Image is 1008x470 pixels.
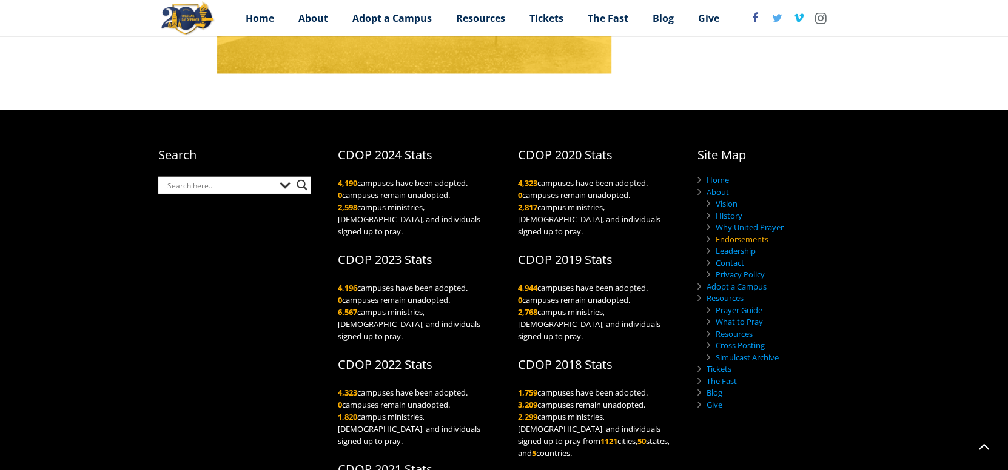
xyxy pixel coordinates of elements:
button: Search magnifier button [294,176,311,193]
a: Facebook [744,7,766,29]
strong: 4,323 [338,386,357,397]
strong: 1,820 [338,411,357,422]
span: About [298,12,328,25]
a: Simulcast Archive [716,351,779,362]
a: Endorsements [716,233,768,244]
strong: 2,817 [518,201,537,212]
span: Home [246,12,274,25]
a: The Fast [707,375,737,386]
p: campuses have been adopted. campuses remain unadopted. campus ministries, [DEMOGRAPHIC_DATA], and... [338,281,490,342]
span: Resources [456,12,505,25]
input: Search input [167,176,274,193]
a: Home [707,174,729,185]
a: The Fast [576,3,640,33]
span: Give [698,12,719,25]
span: The Fast [588,12,628,25]
strong: 0 [338,189,342,200]
strong: 2,299 [518,411,537,422]
a: Why United Prayer [716,221,784,232]
a: Blog [640,3,686,33]
h3: CDOP 2019 Stats [518,251,670,268]
h3: Site Map [697,146,850,163]
strong: 0 [518,189,522,200]
a: Blog [707,386,722,397]
a: History [716,210,742,220]
a: Give [686,3,731,33]
form: Search form [167,176,274,193]
h3: Search [158,146,311,163]
a: Home [234,3,286,33]
h3: CDOP 2018 Stats [518,356,670,372]
strong: 4,323 [518,177,537,188]
h3: CDOP 2024 Stats [338,146,490,163]
strong: 4,190 [338,177,357,188]
a: About [707,186,729,197]
strong: 2,598 [338,201,357,212]
strong: 50 [637,435,646,446]
a: Instagram [810,7,832,29]
a: Prayer Guide [716,304,762,315]
p: campuses have been adopted. campuses remain unadopted. campus ministries, [DEMOGRAPHIC_DATA], and... [518,281,670,342]
strong: 0 [338,294,342,305]
h3: CDOP 2022 Stats [338,356,490,372]
a: Vimeo [788,7,810,29]
strong: 2,768 [518,306,537,317]
a: Give [707,399,722,409]
p: campuses have been adopted. campuses remain unadopted. campus ministries, [DEMOGRAPHIC_DATA], and... [338,176,490,237]
strong: 6.567 [338,306,357,317]
strong: 1121 [600,435,617,446]
a: Resources [444,3,517,33]
span: Blog [653,12,674,25]
a: Resources [716,328,753,339]
a: Cross Posting [716,339,765,350]
a: Adopt a Campus [707,280,767,291]
strong: 4,196 [338,282,357,293]
a: About [286,3,340,33]
a: What to Pray [716,316,763,326]
p: campuses have been adopted. campuses remain unadopted. campus ministries, [DEMOGRAPHIC_DATA], and... [518,176,670,237]
a: Tickets [517,3,576,33]
span: Tickets [529,12,563,25]
strong: 0 [518,294,522,305]
strong: 5 [532,447,536,458]
h3: CDOP 2023 Stats [338,251,490,268]
a: Back to top [969,431,999,461]
h3: CDOP 2020 Stats [518,146,670,163]
a: Leadership [716,245,756,256]
a: Tickets [707,363,731,374]
a: Contact [716,257,744,268]
a: Adopt a Campus [340,3,444,33]
a: Privacy Policy [716,268,765,279]
a: Vision [716,197,738,208]
strong: 0 [338,399,342,409]
a: Resources [707,292,744,303]
a: Twitter [766,7,788,29]
span: Adopt a Campus [352,12,432,25]
strong: 4,944 [518,282,537,293]
strong: 1,759 [518,386,537,397]
p: campuses have been adopted. campuses remain unadopted. campus ministries, [DEMOGRAPHIC_DATA], and... [338,386,490,446]
p: campuses have been adopted. campuses remain unadopted. campus ministries, [DEMOGRAPHIC_DATA], and... [518,386,670,458]
strong: 3,209 [518,399,537,409]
